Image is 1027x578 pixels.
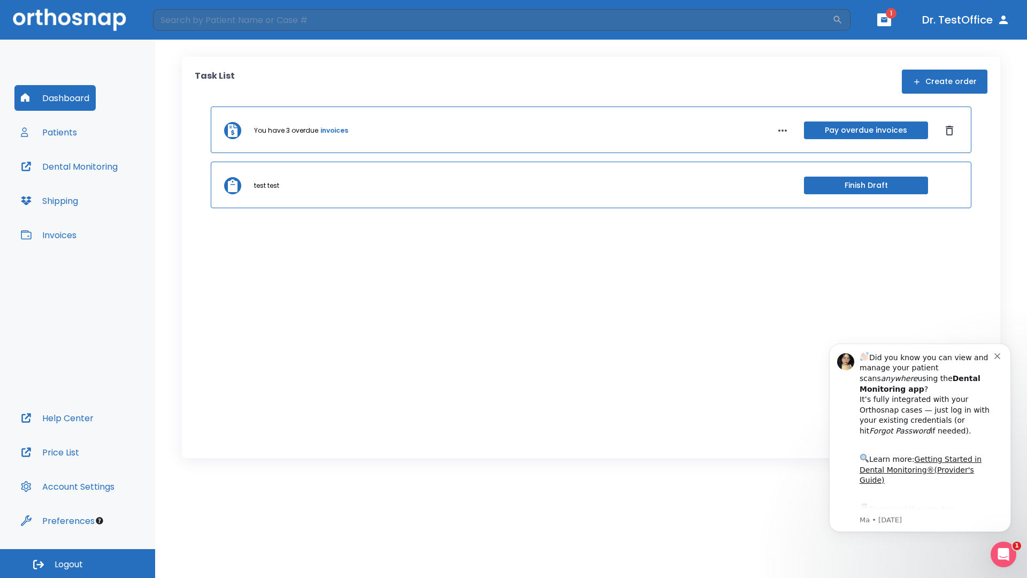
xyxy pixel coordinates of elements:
[1013,542,1021,550] span: 1
[195,70,235,94] p: Task List
[918,10,1014,29] button: Dr. TestOffice
[320,126,348,135] a: invoices
[254,181,279,191] p: test test
[14,119,83,145] button: Patients
[813,328,1027,549] iframe: Intercom notifications message
[886,8,896,19] span: 1
[47,174,181,229] div: Download the app: | ​ Let us know if you need help getting started!
[14,85,96,111] button: Dashboard
[14,154,124,179] button: Dental Monitoring
[941,122,958,139] button: Dismiss
[47,188,181,197] p: Message from Ma, sent 3w ago
[14,222,83,248] button: Invoices
[991,542,1016,567] iframe: Intercom live chat
[804,121,928,139] button: Pay overdue invoices
[181,23,190,32] button: Dismiss notification
[47,177,142,196] a: App Store
[14,474,121,499] button: Account Settings
[14,508,101,534] button: Preferences
[55,559,83,571] span: Logout
[14,439,86,465] button: Price List
[902,70,987,94] button: Create order
[804,177,928,194] button: Finish Draft
[95,516,104,526] div: Tooltip anchor
[13,9,126,31] img: Orthosnap
[254,126,318,135] p: You have 3 overdue
[14,188,85,214] button: Shipping
[153,9,832,31] input: Search by Patient Name or Case #
[14,405,100,431] button: Help Center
